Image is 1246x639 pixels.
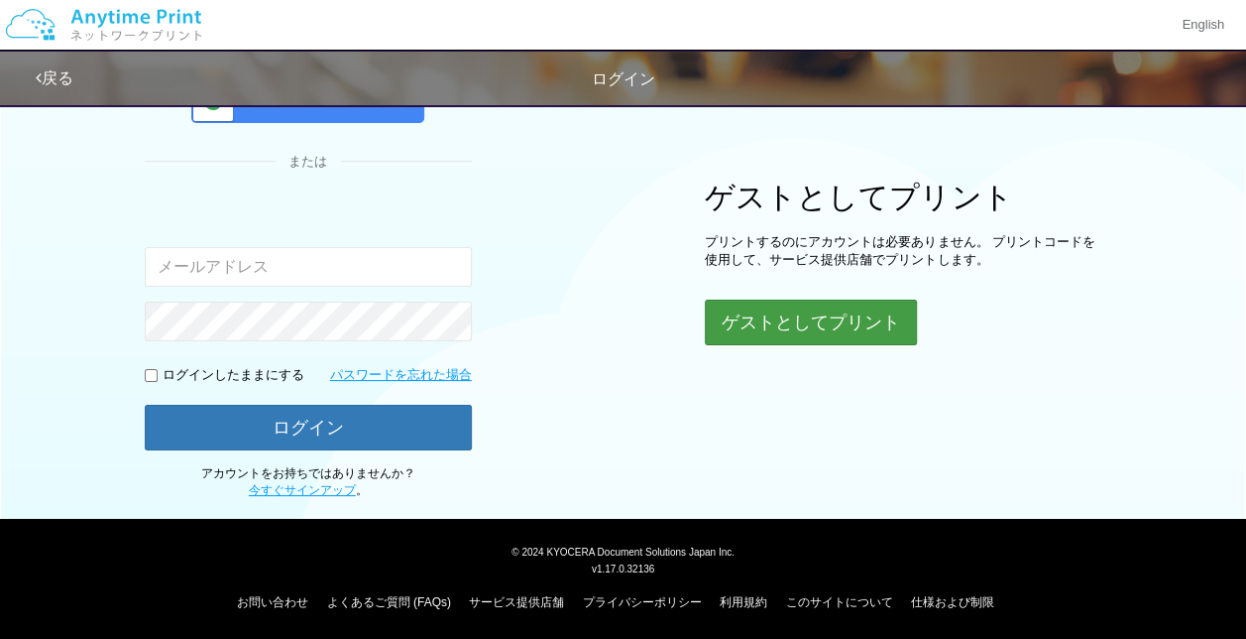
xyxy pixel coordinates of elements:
p: プリントするのにアカウントは必要ありません。 プリントコードを使用して、サービス提供店舗でプリントします。 [705,233,1101,270]
a: このサイトについて [785,595,892,609]
span: v1.17.0.32136 [592,563,654,575]
a: よくあるご質問 (FAQs) [327,595,451,609]
a: パスワードを忘れた場合 [330,366,472,385]
a: 戻る [36,69,73,86]
input: メールアドレス [145,247,472,287]
div: または [145,153,472,172]
a: 今すぐサインアップ [249,483,356,497]
a: プライバシーポリシー [583,595,702,609]
button: ゲストとしてプリント [705,300,917,345]
button: ログイン [145,405,472,450]
span: 。 [249,483,368,497]
a: 仕様および制限 [911,595,994,609]
a: サービス提供店舗 [469,595,564,609]
span: © 2024 KYOCERA Document Solutions Japan Inc. [511,545,735,558]
a: 利用規約 [720,595,767,609]
a: お問い合わせ [237,595,308,609]
h1: ゲストとしてプリント [705,181,1101,213]
p: ログインしたままにする [163,366,304,385]
p: アカウントをお持ちではありませんか？ [145,465,472,499]
span: ログイン [592,70,655,87]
